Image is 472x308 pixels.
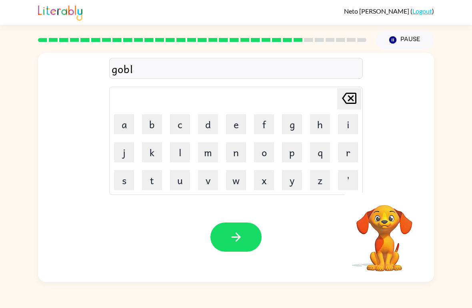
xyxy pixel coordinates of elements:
button: m [198,142,218,162]
button: y [282,170,302,190]
button: j [114,142,134,162]
button: w [226,170,246,190]
img: Literably [38,3,82,21]
button: Pause [376,31,434,49]
button: k [142,142,162,162]
button: i [338,114,358,134]
button: q [310,142,330,162]
button: z [310,170,330,190]
div: ( ) [344,7,434,15]
button: h [310,114,330,134]
button: e [226,114,246,134]
button: l [170,142,190,162]
video: Your browser must support playing .mp4 files to use Literably. Please try using another browser. [344,193,424,272]
button: d [198,114,218,134]
button: g [282,114,302,134]
button: u [170,170,190,190]
button: x [254,170,274,190]
button: r [338,142,358,162]
button: f [254,114,274,134]
button: v [198,170,218,190]
button: s [114,170,134,190]
button: n [226,142,246,162]
button: ' [338,170,358,190]
button: t [142,170,162,190]
button: a [114,114,134,134]
button: c [170,114,190,134]
a: Logout [412,7,432,15]
button: o [254,142,274,162]
div: gobl [112,60,360,77]
button: p [282,142,302,162]
span: Neto [PERSON_NAME] [344,7,410,15]
button: b [142,114,162,134]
